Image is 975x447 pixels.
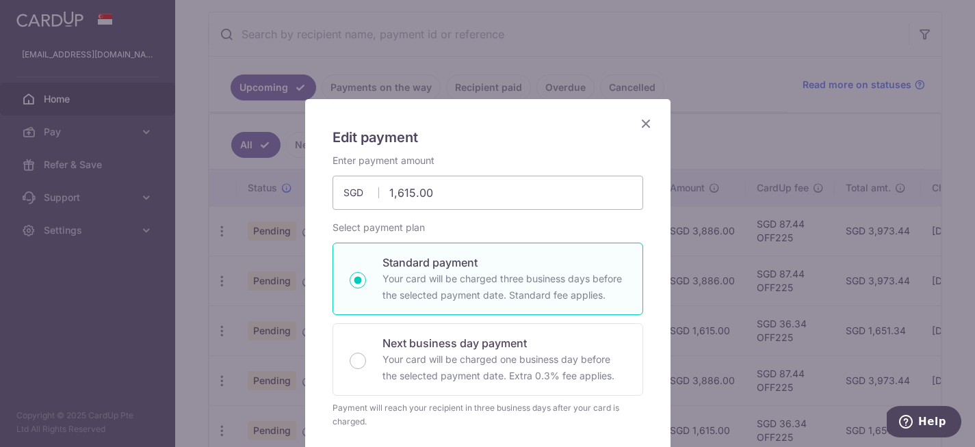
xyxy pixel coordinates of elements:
[343,186,379,200] span: SGD
[333,221,425,234] label: Select payment plan
[887,406,961,440] iframe: Opens a widget where you can find more information
[382,254,626,271] p: Standard payment
[382,335,626,351] p: Next business day payment
[333,154,434,167] label: Enter payment amount
[638,116,654,132] button: Close
[382,271,626,303] p: Your card will be charged three business days before the selected payment date. Standard fee appl...
[333,401,643,429] div: Payment will reach your recipient in three business days after your card is charged.
[333,176,643,210] input: 0.00
[333,126,643,148] h5: Edit payment
[382,351,626,384] p: Your card will be charged one business day before the selected payment date. Extra 0.3% fee applies.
